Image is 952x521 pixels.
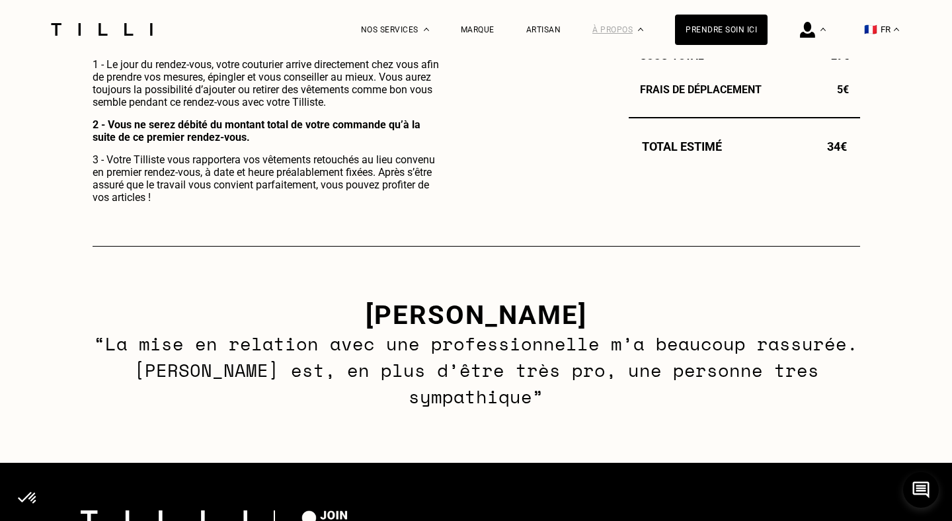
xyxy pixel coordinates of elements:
b: 2 - Vous ne serez débité du montant total de votre commande qu’à la suite de ce premier rendez-vous. [93,118,420,143]
p: 1 - Le jour du rendez-vous, votre couturier arrive directement chez vous afin de prendre vos mesu... [93,58,445,108]
p: “La mise en relation avec une professionnelle m’a beaucoup rassurée. [PERSON_NAME] est, en plus d... [90,331,862,410]
span: 🇫🇷 [864,23,877,36]
a: Artisan [526,25,561,34]
h3: [PERSON_NAME] [90,300,862,331]
img: Menu déroulant [820,28,826,31]
p: 3 - Votre Tilliste vous rapportera vos vêtements retouchés au lieu convenu en premier rendez-vous... [93,153,445,204]
a: Prendre soin ici [675,15,768,45]
img: Menu déroulant [424,28,429,31]
a: Marque [461,25,495,34]
span: 34€ [827,140,847,153]
img: Menu déroulant à propos [638,28,643,31]
img: menu déroulant [894,28,899,31]
div: Total estimé [629,140,860,153]
div: Frais de déplacement [629,83,860,96]
img: Logo du service de couturière Tilli [46,23,157,36]
img: icône connexion [800,22,815,38]
span: 5€ [837,83,849,96]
